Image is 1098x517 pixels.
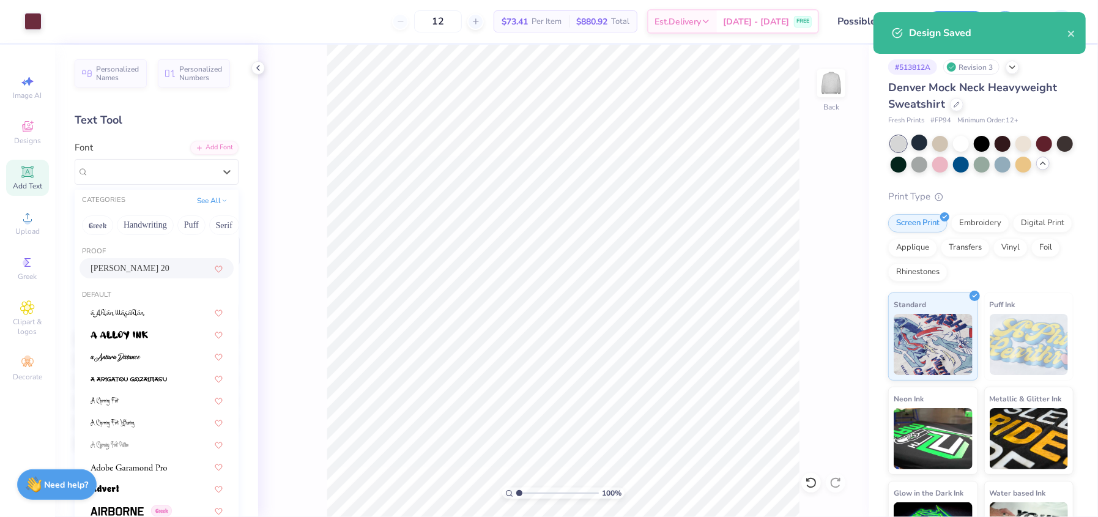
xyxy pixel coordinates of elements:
img: Airborne [91,507,144,516]
div: CATEGORIES [82,195,125,206]
span: Personalized Numbers [179,65,223,82]
div: Design Saved [909,26,1067,40]
div: Foil [1031,239,1060,257]
span: Minimum Order: 12 + [957,116,1018,126]
span: # FP94 [930,116,951,126]
img: A Charming Font Leftleaning [91,419,135,428]
span: Decorate [13,372,42,382]
div: Add Font [190,141,239,155]
span: Image AI [13,91,42,100]
img: A Charming Font Outline [91,441,128,450]
div: Vinyl [993,239,1028,257]
div: Applique [888,239,937,257]
label: Font [75,141,93,155]
button: Puff [177,215,206,235]
img: Neon Ink [894,408,973,469]
span: Personalized Names [96,65,139,82]
img: a Arigatou Gozaimasu [91,375,167,384]
span: Total [611,15,629,28]
span: [DATE] - [DATE] [723,15,789,28]
img: Advert [91,485,119,494]
button: Serif [209,215,239,235]
div: Embroidery [951,214,1009,232]
img: A Charming Font [91,397,119,406]
img: a Ahlan Wasahlan [91,309,145,318]
button: close [1067,26,1076,40]
span: $73.41 [502,15,528,28]
span: Clipart & logos [6,317,49,337]
img: a Antara Distance [91,353,141,362]
img: a Alloy Ink [91,331,148,340]
div: Text Tool [75,112,239,128]
div: # 513812A [888,59,937,75]
img: Back [819,71,844,95]
span: FREE [796,17,809,26]
span: Designs [14,136,41,146]
button: Handwriting [117,215,174,235]
span: Water based Ink [990,486,1046,499]
span: [PERSON_NAME] 20 [91,262,169,275]
span: Metallic & Glitter Ink [990,392,1062,405]
span: $880.92 [576,15,607,28]
span: Neon Ink [894,392,924,405]
div: Transfers [941,239,990,257]
span: Add Text [13,181,42,191]
span: Puff Ink [990,298,1015,311]
img: Adobe Garamond Pro [91,463,167,472]
button: Greek [82,215,113,235]
div: Print Type [888,190,1074,204]
input: Untitled Design [828,9,918,34]
img: Standard [894,314,973,375]
span: Est. Delivery [655,15,701,28]
div: Proof [75,247,239,257]
div: Rhinestones [888,263,948,281]
div: Back [823,102,839,113]
button: See All [193,195,231,207]
span: Upload [15,226,40,236]
strong: Need help? [45,479,89,491]
span: Fresh Prints [888,116,924,126]
img: Puff Ink [990,314,1069,375]
span: Per Item [532,15,562,28]
span: Denver Mock Neck Heavyweight Sweatshirt [888,80,1057,111]
div: Revision 3 [943,59,1000,75]
div: Screen Print [888,214,948,232]
span: Greek [18,272,37,281]
div: Default [75,290,239,300]
span: Glow in the Dark Ink [894,486,963,499]
div: Digital Print [1013,214,1072,232]
input: – – [414,10,462,32]
span: Greek [151,505,172,516]
img: Metallic & Glitter Ink [990,408,1069,469]
span: Standard [894,298,926,311]
span: 100 % [602,488,621,499]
